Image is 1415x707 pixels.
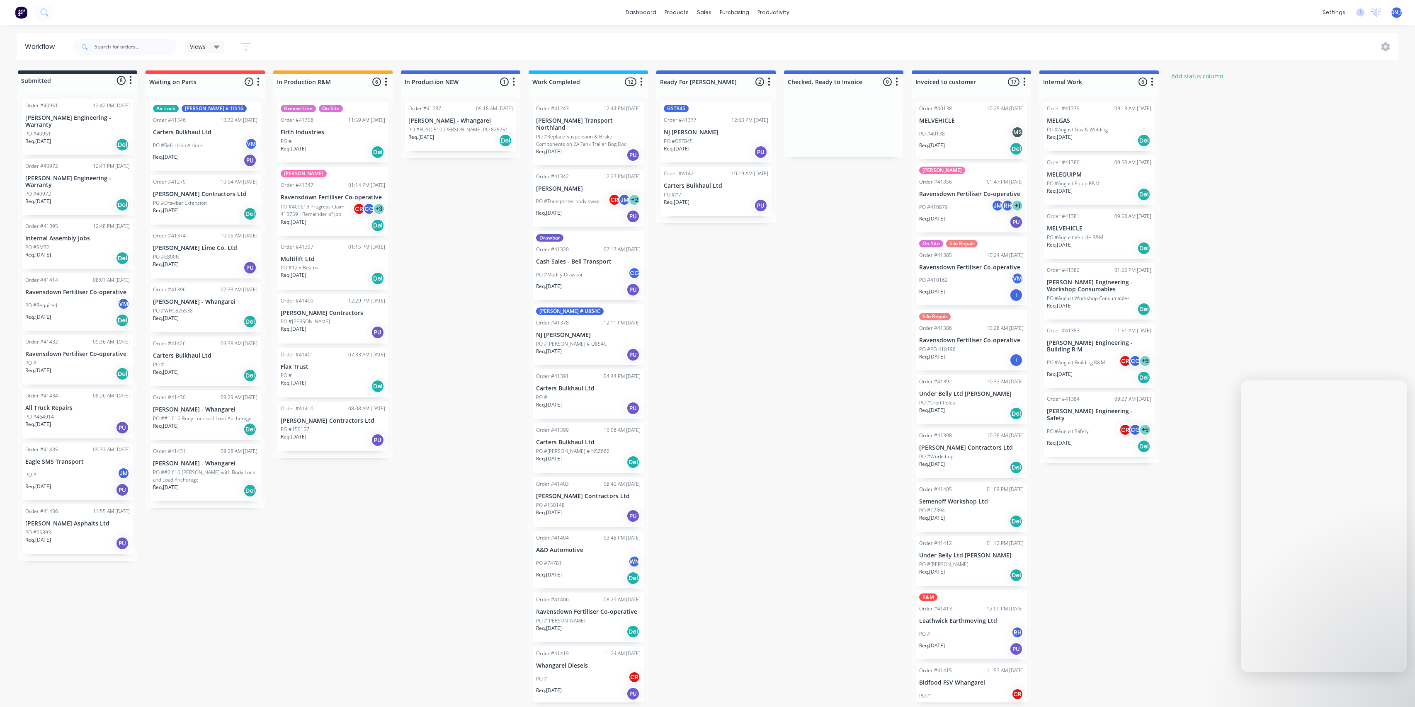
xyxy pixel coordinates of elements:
p: [PERSON_NAME] Contractors Ltd [281,417,385,424]
div: Del [116,138,129,151]
p: PO #40951 [25,130,51,138]
div: [PERSON_NAME] [281,170,327,177]
div: Order #41434 [25,392,58,400]
p: Req. [DATE] [1047,370,1073,378]
div: Order #40951 [25,102,58,109]
p: Req. [DATE] [25,138,51,145]
p: PO #409613 Progress Claim 410759 - Remainder of job [281,203,353,218]
div: I [1010,288,1023,302]
div: JM [991,199,1004,212]
div: Order #41400 [281,297,313,305]
div: Order #4124312:44 PM [DATE][PERSON_NAME] Transport NorthlandPO #Replace Suspension & Brake Compon... [533,102,644,165]
div: 07:33 AM [DATE] [348,351,385,358]
div: Del [243,207,257,220]
div: 10:25 AM [DATE] [987,105,1024,112]
p: Req. [DATE] [281,271,306,279]
p: [PERSON_NAME] Contractors Ltd [153,191,257,198]
p: Req. [DATE] [536,283,562,290]
div: PU [626,210,640,223]
p: MELVEHICLE [1047,225,1151,232]
div: Silo RepairOrder #4138610:28 AM [DATE]Ravensdown Fertiliser Co-operativePO #PO 410196Req.[DATE]I [916,310,1027,370]
div: PU [754,145,767,159]
p: Req. [DATE] [1047,241,1073,249]
div: 12:42 PM [DATE] [93,102,130,109]
div: Del [243,423,257,436]
div: + 5 [1139,424,1151,436]
div: Del [1010,142,1023,155]
p: PO #Modify Drawbar [536,271,583,278]
p: Req. [DATE] [919,353,945,361]
p: MELGAS [1047,117,1151,124]
p: [PERSON_NAME] - Whangarei [153,406,257,413]
p: Under Belly Ltd [PERSON_NAME] [919,390,1024,397]
div: [PERSON_NAME] # U854COrder #4137812:11 PM [DATE]NJ [PERSON_NAME]PO #[PERSON_NAME] # U854CReq.[DAT... [533,304,644,365]
div: [PERSON_NAME] # U854C [536,307,604,315]
div: Order #41430 [153,394,186,401]
p: PO ##1 616 Body Lock and Load Anchorage [153,415,252,422]
p: PO #August Gas & Welding [1047,126,1108,133]
div: Order #41410 [281,405,313,412]
div: Order #4142609:38 AM [DATE]Carters Bulkhaul LtdPO #Req.[DATE]Del [150,337,261,386]
p: [PERSON_NAME] Engineering - Warranty [25,114,130,128]
p: Req. [DATE] [153,422,179,430]
div: Order #41342 [536,173,569,180]
div: Order #4134212:27 PM [DATE][PERSON_NAME]PO #Transporter body swapCRJM+2Req.[DATE]PU [533,169,644,227]
div: 08:08 AM [DATE] [348,405,385,412]
div: Order #4139701:15 PM [DATE]Multilift LtdPO #12 x BeamsReq.[DATE]Del [277,240,388,290]
div: DrawbarOrder #4132007:17 AM [DATE]Cash Sales - Bell TransportPO #Modify DrawbarCGReq.[DATE]PU [533,231,644,300]
div: 12:11 PM [DATE] [604,319,641,327]
p: PO # [536,394,547,401]
div: 10:04 AM [DATE] [221,178,257,186]
p: [PERSON_NAME] [536,185,641,192]
div: Order #41346 [153,116,186,124]
div: 08:26 AM [DATE] [93,392,130,400]
div: + 3 [373,203,385,215]
p: Req. [DATE] [25,421,51,428]
div: CR [1119,355,1131,367]
div: Order #41377 [664,116,697,124]
p: [PERSON_NAME] Engineering - Building R M [1047,339,1151,353]
div: Order #4139104:44 PM [DATE]Carters Bulkhaul LtdPO #Req.[DATE]PU [533,369,644,419]
p: PO #SM32 [25,244,49,251]
p: PO #FUSO 510 [PERSON_NAME] PO 825751 [408,126,508,133]
p: Ravensdown Fertiliser Co-operative [281,194,385,201]
a: dashboard [621,6,660,19]
div: PU [371,326,384,339]
div: [PERSON_NAME]Order #4135601:47 PM [DATE]Ravensdown Fertiliser Co-operativePO #410879JMRH+1Req.[DA... [916,163,1027,232]
div: CR [608,194,621,206]
p: Req. [DATE] [153,315,179,322]
div: Del [243,369,257,382]
div: Del [1137,371,1150,384]
div: Order #41414 [25,276,58,284]
div: 01:14 PM [DATE] [348,182,385,189]
div: Grease LineOn SiteOrder #4130811:59 AM [DATE]Firth IndustriesPO #Req.[DATE]Del [277,102,388,162]
div: CG [628,267,641,279]
div: Grease Line [281,105,316,112]
div: Order #41374 [153,232,186,240]
div: Order #41237 [408,105,441,112]
div: 10:32 AM [DATE] [221,116,257,124]
div: Order #41347 [281,182,313,189]
div: Del [116,367,129,380]
div: 09:29 AM [DATE] [221,394,257,401]
div: Order #4143009:29 AM [DATE][PERSON_NAME] - WhangareiPO ##1 616 Body Lock and Load AnchorageReq.[D... [150,390,261,440]
p: Ravensdown Fertiliser Co-operative [25,289,130,296]
p: Internal Assembly Jobs [25,235,130,242]
div: 12:48 PM [DATE] [93,223,130,230]
div: Order #41383 [1047,327,1080,334]
div: Order #41426 [153,340,186,347]
p: Req. [DATE] [536,348,562,355]
div: Del [1137,242,1150,255]
div: GST845 [664,105,689,112]
p: Req. [DATE] [919,407,945,414]
div: Order #41381 [1047,213,1080,220]
div: PU [626,148,640,162]
div: 07:33 AM [DATE] [221,286,257,293]
p: Req. [DATE] [153,368,179,376]
div: Del [116,314,129,327]
p: Req. [DATE] [1047,187,1073,195]
p: PO #40972 [25,190,51,198]
p: Req. [DATE] [25,198,51,205]
p: PO #12 x Beams [281,264,318,271]
div: 01:47 PM [DATE] [987,178,1024,186]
